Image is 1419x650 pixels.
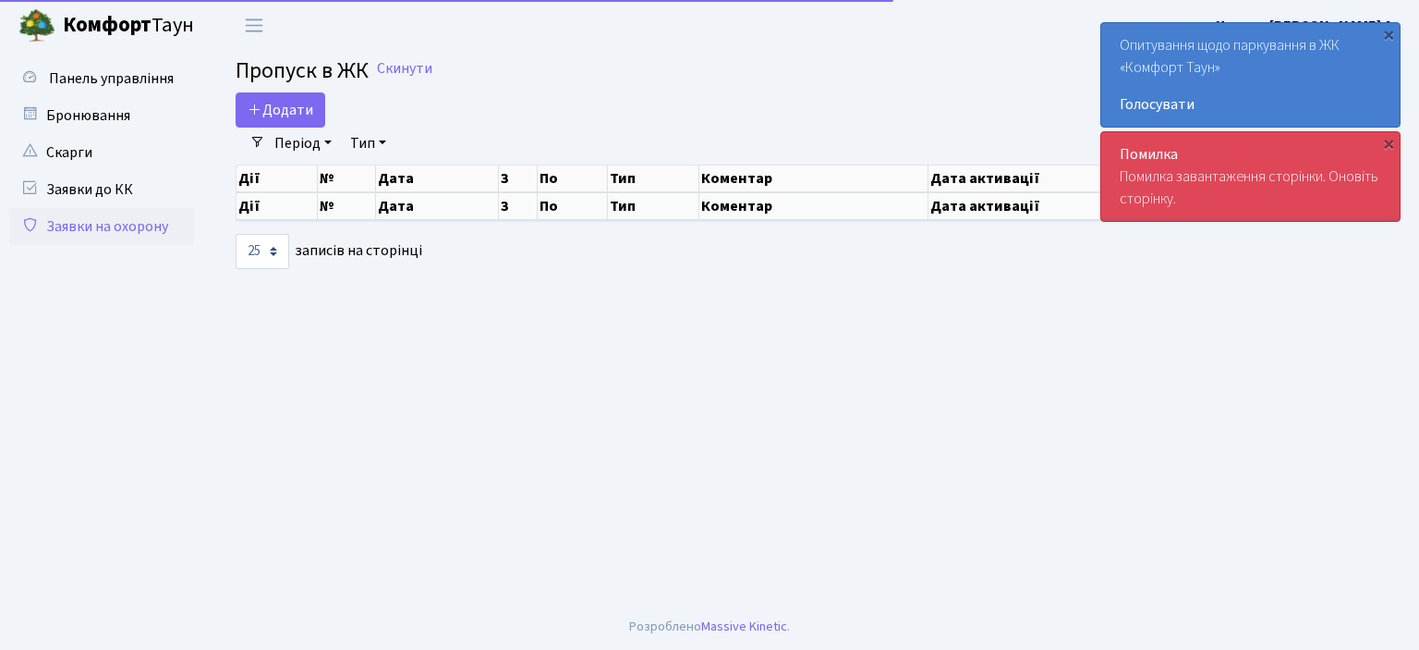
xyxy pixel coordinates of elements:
[236,234,289,269] select: записів на сторінці
[9,134,194,171] a: Скарги
[236,166,318,191] th: Дії
[701,617,787,636] a: Massive Kinetic
[699,166,928,191] th: Коментар
[499,192,538,220] th: З
[928,192,1274,220] th: Дата активації
[9,208,194,245] a: Заявки на охорону
[9,97,194,134] a: Бронювання
[248,100,313,120] span: Додати
[1216,15,1397,37] a: Цитрус [PERSON_NAME] А.
[9,60,194,97] a: Панель управління
[499,166,538,191] th: З
[49,68,174,89] span: Панель управління
[267,128,339,159] a: Період
[63,10,152,40] b: Комфорт
[629,617,790,637] div: Розроблено .
[376,166,499,191] th: Дата
[1216,16,1397,36] b: Цитрус [PERSON_NAME] А.
[18,7,55,44] img: logo.png
[9,171,194,208] a: Заявки до КК
[236,55,369,87] span: Пропуск в ЖК
[608,166,700,191] th: Тип
[1120,144,1178,165] strong: Помилка
[376,192,499,220] th: Дата
[1379,134,1398,153] div: ×
[1101,132,1400,221] div: Помилка завантаження сторінки. Оновіть сторінку.
[236,192,318,220] th: Дії
[236,234,422,269] label: записів на сторінці
[63,10,194,42] span: Таун
[236,92,325,128] a: Додати
[699,192,928,220] th: Коментар
[538,166,607,191] th: По
[343,128,394,159] a: Тип
[1379,25,1398,43] div: ×
[377,60,432,78] a: Скинути
[318,192,376,220] th: №
[231,10,277,41] button: Переключити навігацію
[318,166,376,191] th: №
[1101,23,1400,127] div: Опитування щодо паркування в ЖК «Комфорт Таун»
[608,192,700,220] th: Тип
[1120,93,1381,116] a: Голосувати
[928,166,1274,191] th: Дата активації
[538,192,607,220] th: По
